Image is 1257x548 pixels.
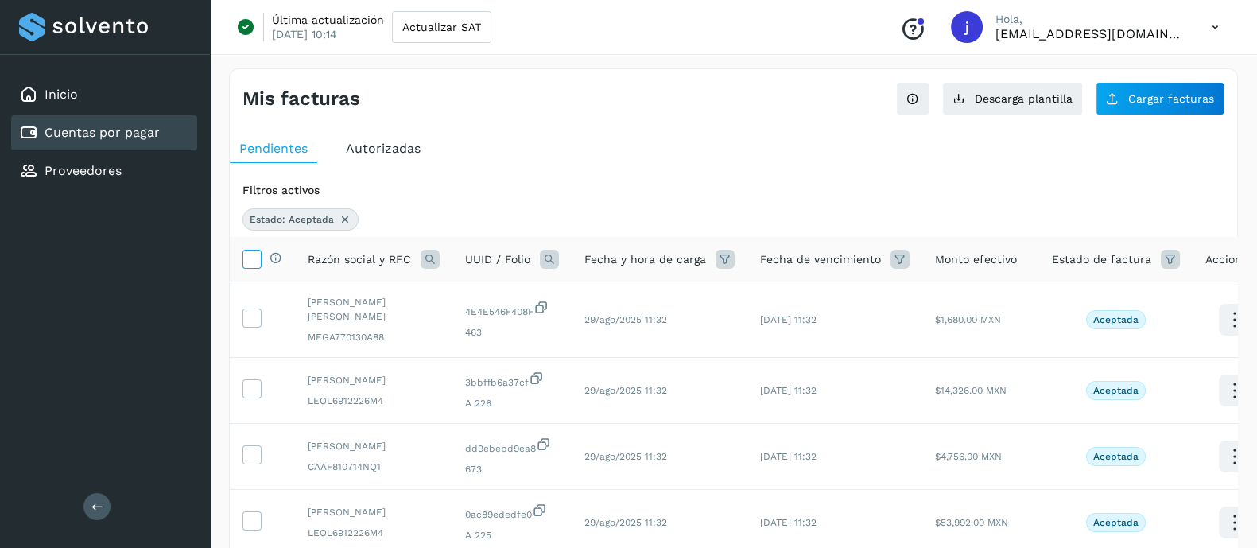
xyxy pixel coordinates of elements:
[760,517,817,528] span: [DATE] 11:32
[760,251,881,268] span: Fecha de vencimiento
[308,439,440,453] span: [PERSON_NAME]
[346,141,421,156] span: Autorizadas
[242,208,359,231] div: Estado: Aceptada
[45,125,160,140] a: Cuentas por pagar
[45,87,78,102] a: Inicio
[760,314,817,325] span: [DATE] 11:32
[1093,314,1139,325] p: Aceptada
[465,503,559,522] span: 0ac89ededfe0
[250,212,334,227] span: Estado: Aceptada
[465,300,559,319] span: 4E4E546F408F
[308,394,440,408] span: LEOL6912226M4
[935,451,1002,462] span: $4,756.00 MXN
[760,451,817,462] span: [DATE] 11:32
[584,385,667,396] span: 29/ago/2025 11:32
[465,325,559,340] span: 463
[1205,251,1254,268] span: Acciones
[995,13,1186,26] p: Hola,
[465,396,559,410] span: A 226
[465,371,559,390] span: 3bbffb6a37cf
[402,21,481,33] span: Actualizar SAT
[308,526,440,540] span: LEOL6912226M4
[942,82,1083,115] button: Descarga plantilla
[584,517,667,528] span: 29/ago/2025 11:32
[1096,82,1224,115] button: Cargar facturas
[242,182,1224,199] div: Filtros activos
[272,27,337,41] p: [DATE] 10:14
[308,505,440,519] span: [PERSON_NAME]
[239,141,308,156] span: Pendientes
[242,87,360,111] h4: Mis facturas
[465,462,559,476] span: 673
[760,385,817,396] span: [DATE] 11:32
[1128,93,1214,104] span: Cargar facturas
[1093,517,1139,528] p: Aceptada
[975,93,1073,104] span: Descarga plantilla
[1052,251,1151,268] span: Estado de factura
[465,251,530,268] span: UUID / Folio
[272,13,384,27] p: Última actualización
[584,251,706,268] span: Fecha y hora de carga
[392,11,491,43] button: Actualizar SAT
[935,251,1017,268] span: Monto efectivo
[465,528,559,542] span: A 225
[935,385,1007,396] span: $14,326.00 MXN
[308,330,440,344] span: MEGA770130A88
[308,460,440,474] span: CAAF810714NQ1
[11,77,197,112] div: Inicio
[584,451,667,462] span: 29/ago/2025 11:32
[308,251,411,268] span: Razón social y RFC
[1093,385,1139,396] p: Aceptada
[584,314,667,325] span: 29/ago/2025 11:32
[935,314,1001,325] span: $1,680.00 MXN
[308,373,440,387] span: [PERSON_NAME]
[1093,451,1139,462] p: Aceptada
[11,115,197,150] div: Cuentas por pagar
[45,163,122,178] a: Proveedores
[308,295,440,324] span: [PERSON_NAME] [PERSON_NAME]
[935,517,1008,528] span: $53,992.00 MXN
[465,437,559,456] span: dd9ebebd9ea8
[995,26,1186,41] p: jrodriguez@kalapata.co
[11,154,197,188] div: Proveedores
